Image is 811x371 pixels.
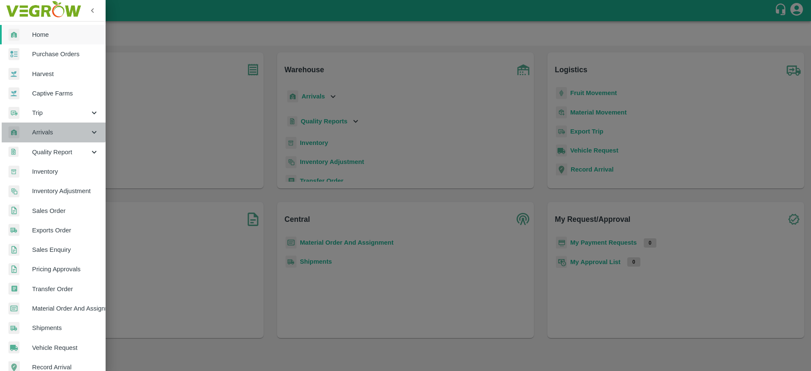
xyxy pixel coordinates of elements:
[8,303,19,315] img: centralMaterial
[8,322,19,334] img: shipments
[32,186,99,196] span: Inventory Adjustment
[32,226,99,235] span: Exports Order
[32,167,99,176] span: Inventory
[32,284,99,294] span: Transfer Order
[32,89,99,98] span: Captive Farms
[8,147,19,157] img: qualityReport
[8,166,19,178] img: whInventory
[32,245,99,254] span: Sales Enquiry
[8,244,19,256] img: sales
[32,49,99,59] span: Purchase Orders
[32,30,99,39] span: Home
[8,283,19,295] img: whTransfer
[8,224,19,236] img: shipments
[32,108,90,117] span: Trip
[32,265,99,274] span: Pricing Approvals
[8,126,19,139] img: whArrival
[32,69,99,79] span: Harvest
[32,304,99,313] span: Material Order And Assignment
[8,341,19,354] img: vehicle
[8,205,19,217] img: sales
[8,68,19,80] img: harvest
[32,147,90,157] span: Quality Report
[32,343,99,352] span: Vehicle Request
[8,185,19,197] img: inventory
[8,48,19,60] img: reciept
[32,128,90,137] span: Arrivals
[32,323,99,333] span: Shipments
[8,87,19,100] img: harvest
[8,263,19,276] img: sales
[8,107,19,119] img: delivery
[32,206,99,216] span: Sales Order
[8,29,19,41] img: whArrival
